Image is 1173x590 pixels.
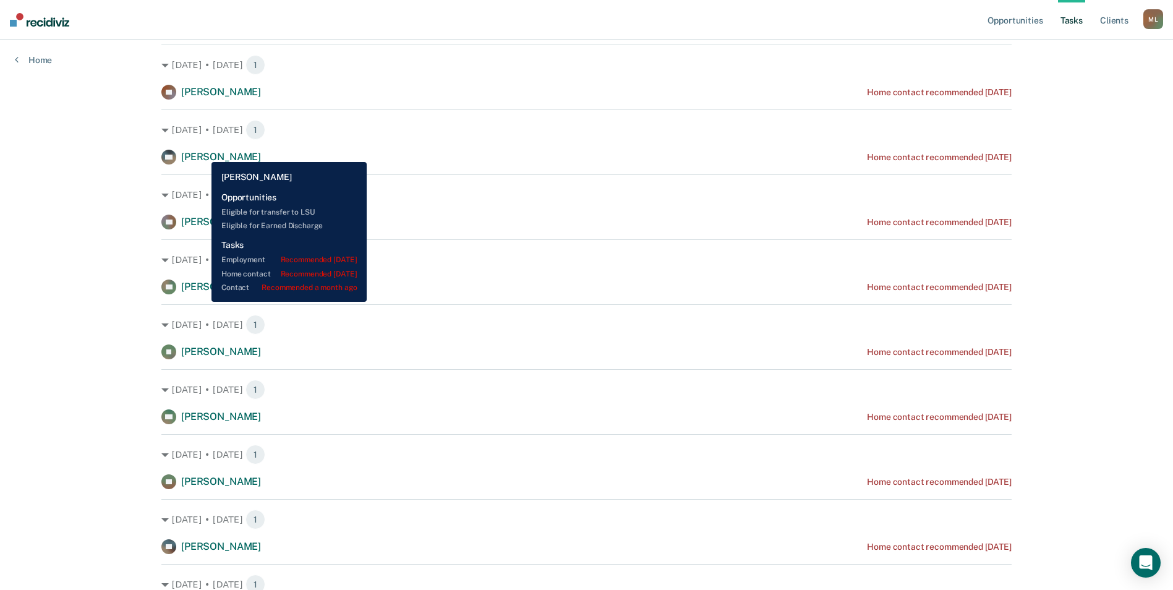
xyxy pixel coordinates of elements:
div: Home contact recommended [DATE] [867,152,1012,163]
div: [DATE] • [DATE] 1 [161,185,1012,205]
div: [DATE] • [DATE] 1 [161,55,1012,75]
div: [DATE] • [DATE] 1 [161,250,1012,270]
span: [PERSON_NAME] [181,151,261,163]
span: [PERSON_NAME] [181,86,261,98]
div: [DATE] • [DATE] 1 [161,380,1012,400]
div: [DATE] • [DATE] 1 [161,510,1012,529]
span: [PERSON_NAME] [181,411,261,422]
div: Home contact recommended [DATE] [867,477,1012,487]
div: [DATE] • [DATE] 1 [161,315,1012,335]
div: Home contact recommended [DATE] [867,217,1012,228]
span: 1 [245,315,265,335]
span: 1 [245,120,265,140]
span: [PERSON_NAME] [181,346,261,357]
div: Home contact recommended [DATE] [867,87,1012,98]
div: Home contact recommended [DATE] [867,412,1012,422]
div: Home contact recommended [DATE] [867,347,1012,357]
span: 1 [245,380,265,400]
span: 1 [245,55,265,75]
a: Home [15,54,52,66]
span: 1 [245,250,265,270]
span: [PERSON_NAME] [181,216,261,228]
div: [DATE] • [DATE] 1 [161,445,1012,464]
span: [PERSON_NAME] [181,541,261,552]
div: Home contact recommended [DATE] [867,282,1012,293]
span: 1 [245,510,265,529]
div: Open Intercom Messenger [1131,548,1161,578]
div: M L [1143,9,1163,29]
span: [PERSON_NAME] [181,281,261,293]
div: [DATE] • [DATE] 1 [161,120,1012,140]
span: 1 [245,445,265,464]
img: Recidiviz [10,13,69,27]
span: 1 [245,185,265,205]
button: ML [1143,9,1163,29]
span: [PERSON_NAME] [181,476,261,487]
div: Home contact recommended [DATE] [867,542,1012,552]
